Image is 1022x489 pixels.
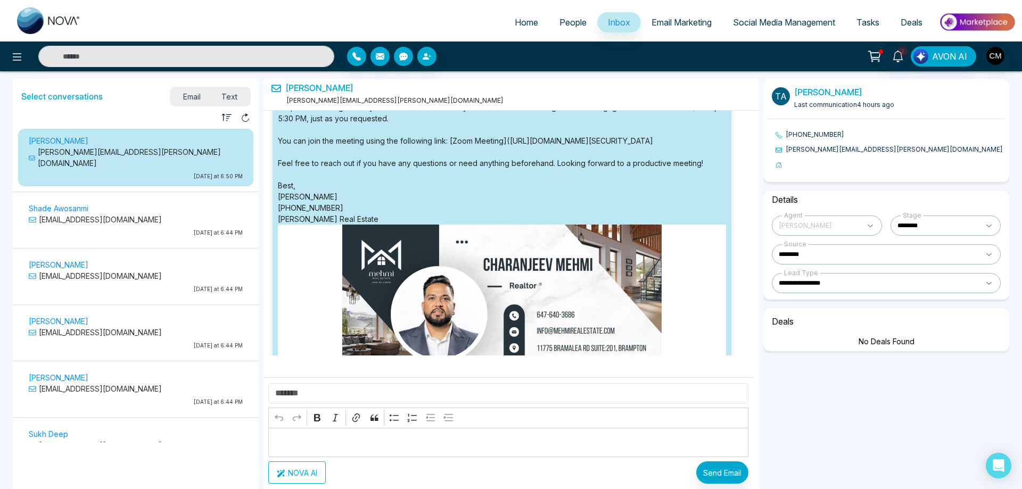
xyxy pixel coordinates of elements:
[768,190,1005,209] h6: Details
[29,316,243,327] p: [PERSON_NAME]
[779,219,860,232] span: Charanjeev Mehmi
[29,327,243,338] p: [EMAIL_ADDRESS][DOMAIN_NAME]
[776,145,1005,154] li: [PERSON_NAME][EMAIL_ADDRESS][PERSON_NAME][DOMAIN_NAME]
[29,135,243,146] p: [PERSON_NAME]
[504,12,549,32] a: Home
[29,440,243,451] p: [EMAIL_ADDRESS][DOMAIN_NAME]
[986,47,1004,65] img: User Avatar
[211,89,249,104] span: Text
[782,239,809,249] div: Source
[285,83,353,93] a: [PERSON_NAME]
[776,130,1005,139] li: [PHONE_NUMBER]
[284,96,504,104] span: [PERSON_NAME][EMAIL_ADDRESS][PERSON_NAME][DOMAIN_NAME]
[768,336,1005,347] div: No Deals Found
[696,461,748,484] button: Send Email
[641,12,722,32] a: Email Marketing
[29,203,243,214] p: Shade Awosanmi
[29,383,243,394] p: [EMAIL_ADDRESS][DOMAIN_NAME]
[608,17,630,28] span: Inbox
[559,17,587,28] span: People
[794,87,862,97] a: [PERSON_NAME]
[768,312,1005,331] h6: Deals
[29,342,243,350] p: [DATE] at 6:44 PM
[29,146,243,169] p: [PERSON_NAME][EMAIL_ADDRESS][PERSON_NAME][DOMAIN_NAME]
[29,285,243,293] p: [DATE] at 6:44 PM
[782,268,820,278] div: Lead Type
[856,17,879,28] span: Tasks
[29,270,243,281] p: [EMAIL_ADDRESS][DOMAIN_NAME]
[652,17,712,28] span: Email Marketing
[846,12,890,32] a: Tasks
[913,49,928,64] img: Lead Flow
[932,50,967,63] span: AVON AI
[733,17,835,28] span: Social Media Management
[515,17,538,28] span: Home
[911,46,976,67] button: AVON AI
[268,428,748,457] div: Editor editing area: main
[938,10,1016,34] img: Market-place.gif
[17,7,81,34] img: Nova CRM Logo
[21,92,103,102] h5: Select conversations
[29,398,243,406] p: [DATE] at 6:44 PM
[172,89,211,104] span: Email
[29,214,243,225] p: [EMAIL_ADDRESS][DOMAIN_NAME]
[268,408,748,428] div: Editor toolbar
[597,12,641,32] a: Inbox
[890,12,933,32] a: Deals
[268,461,326,484] button: NOVA AI
[901,17,922,28] span: Deals
[29,172,243,180] p: [DATE] at 6:50 PM
[29,372,243,383] p: [PERSON_NAME]
[782,211,805,220] div: Agent
[986,453,1011,478] div: Open Intercom Messenger
[885,46,911,65] a: 2
[898,46,908,56] span: 2
[29,229,243,237] p: [DATE] at 6:44 PM
[901,211,924,220] div: Stage
[722,12,846,32] a: Social Media Management
[772,87,790,105] p: Ta
[549,12,597,32] a: People
[794,101,894,109] span: Last communication 4 hours ago
[29,259,243,270] p: [PERSON_NAME]
[29,428,243,440] p: Sukh Deep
